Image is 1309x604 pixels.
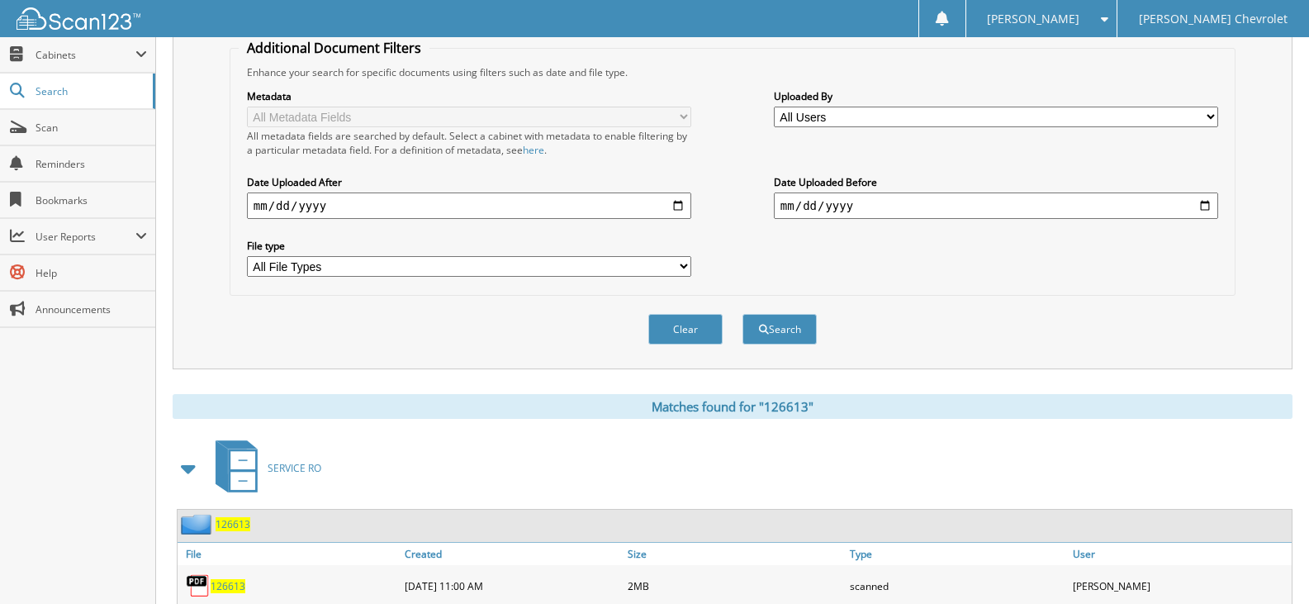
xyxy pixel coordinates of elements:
[846,569,1069,602] div: scanned
[401,543,624,565] a: Created
[1069,569,1292,602] div: [PERSON_NAME]
[846,543,1069,565] a: Type
[173,394,1292,419] div: Matches found for "126613"
[36,121,147,135] span: Scan
[1139,14,1288,24] span: [PERSON_NAME] Chevrolet
[268,461,321,475] span: SERVICE RO
[36,193,147,207] span: Bookmarks
[648,314,723,345] button: Clear
[206,435,321,501] a: SERVICE RO
[36,266,147,280] span: Help
[216,517,250,531] a: 126613
[624,543,847,565] a: Size
[247,193,691,219] input: start
[17,7,140,30] img: scan123-logo-white.svg
[211,579,245,593] a: 126613
[181,514,216,535] img: folder2.png
[774,175,1218,189] label: Date Uploaded Before
[36,302,147,316] span: Announcements
[186,573,211,598] img: PDF.png
[36,157,147,171] span: Reminders
[774,89,1218,103] label: Uploaded By
[239,65,1226,79] div: Enhance your search for specific documents using filters such as date and file type.
[247,175,691,189] label: Date Uploaded After
[247,239,691,253] label: File type
[1069,543,1292,565] a: User
[36,48,135,62] span: Cabinets
[624,569,847,602] div: 2MB
[401,569,624,602] div: [DATE] 11:00 AM
[1226,525,1309,604] iframe: Chat Widget
[247,129,691,157] div: All metadata fields are searched by default. Select a cabinet with metadata to enable filtering b...
[742,314,817,345] button: Search
[987,14,1079,24] span: [PERSON_NAME]
[36,230,135,244] span: User Reports
[36,84,145,98] span: Search
[523,143,544,157] a: here
[774,193,1218,219] input: end
[178,543,401,565] a: File
[239,39,429,57] legend: Additional Document Filters
[247,89,691,103] label: Metadata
